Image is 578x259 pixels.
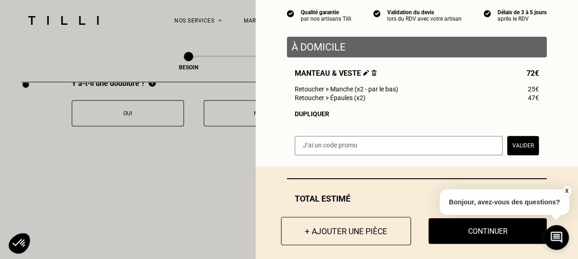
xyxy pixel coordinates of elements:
[287,9,294,17] img: icon list info
[387,9,462,16] div: Validation du devis
[295,69,377,78] span: Manteau & veste
[373,9,381,17] img: icon list info
[528,94,539,101] span: 47€
[507,136,539,155] button: Valider
[301,16,351,22] div: par nos artisans Tilli
[295,136,503,155] input: J‘ai un code promo
[528,85,539,93] span: 25€
[498,16,547,22] div: après le RDV
[562,186,571,196] button: X
[484,9,491,17] img: icon list info
[287,194,547,203] div: Total estimé
[295,94,366,101] span: Retoucher > Épaules (x2)
[372,70,377,76] img: Supprimer
[292,41,542,53] p: À domicile
[498,9,547,16] div: Délais de 3 à 5 jours
[526,69,539,78] span: 72€
[295,110,539,118] div: Dupliquer
[301,9,351,16] div: Qualité garantie
[387,16,462,22] div: lors du RDV avec votre artisan
[429,218,547,244] button: Continuer
[281,217,411,245] button: + Ajouter une pièce
[440,189,569,215] p: Bonjour, avez-vous des questions?
[363,70,369,76] img: Éditer
[295,85,398,93] span: Retoucher > Manche (x2 - par le bas)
